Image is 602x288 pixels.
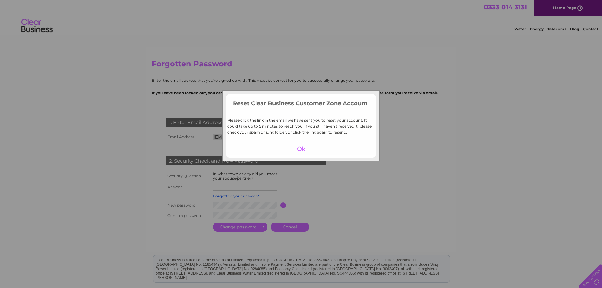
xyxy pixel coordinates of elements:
[583,27,598,31] a: Contact
[153,3,450,30] div: Clear Business is a trading name of Verastar Limited (registered in [GEOGRAPHIC_DATA] No. 3667643...
[21,16,53,35] img: logo.png
[484,3,527,11] a: 0333 014 3131
[547,27,566,31] a: Telecoms
[570,27,579,31] a: Blog
[227,117,375,135] p: Please click the link in the email we have sent you to reset your account. It could take up to 5 ...
[530,27,544,31] a: Energy
[514,27,526,31] a: Water
[229,99,373,110] h3: Reset Clear Business Customer Zone Account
